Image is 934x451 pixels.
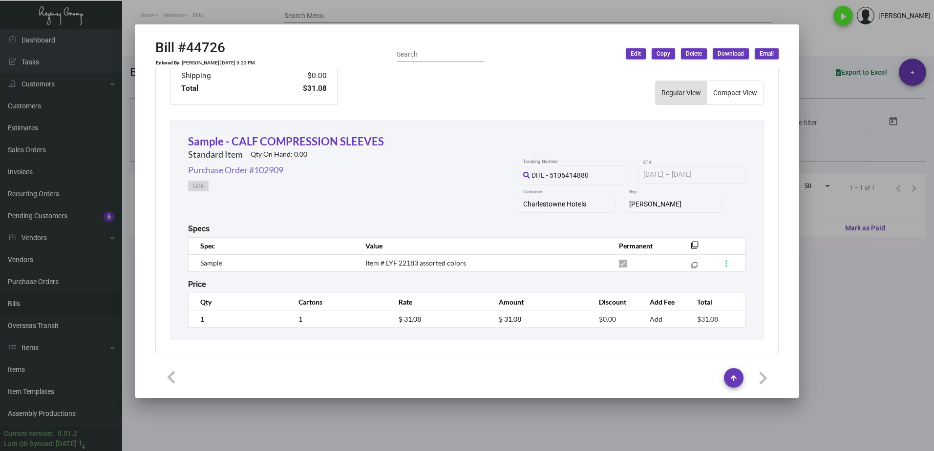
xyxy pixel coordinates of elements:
th: Rate [389,293,489,310]
button: Copy [652,48,675,59]
div: Current version: [4,429,54,439]
span: Download [718,50,744,58]
th: Amount [489,293,589,310]
td: $31.08 [281,82,327,95]
button: Edit [626,48,646,59]
button: Link [188,181,209,191]
td: [PERSON_NAME] [DATE] 3:23 PM [181,60,255,66]
th: Total [687,293,746,310]
button: Compact View [707,81,763,104]
td: Shipping [181,70,281,82]
td: $0.00 [281,70,327,82]
th: Value [356,237,609,254]
span: Delete [686,50,702,58]
button: Regular View [656,81,707,104]
h2: Qty On Hand: 0.00 [251,150,307,159]
span: Add [650,315,662,323]
span: Copy [657,50,670,58]
th: Add Fee [640,293,687,310]
mat-icon: filter_none [691,244,699,252]
mat-icon: filter_none [691,264,698,270]
th: Qty [189,293,289,310]
button: Email [755,48,779,59]
span: Edit [631,50,641,58]
a: Sample - CALF COMPRESSION SLEEVES [188,135,384,148]
span: Sample [200,259,222,267]
span: $0.00 [599,315,616,323]
h2: Standard Item [188,149,243,160]
div: Last Qb Synced: [DATE] [4,439,76,449]
span: Email [760,50,774,58]
th: Cartons [289,293,389,310]
span: Item # LYF 22183 assorted colors [365,259,466,267]
th: Spec [189,237,356,254]
span: Link [193,182,204,190]
h2: Specs [188,224,210,233]
span: $31.08 [697,315,718,323]
a: Purchase Order #102909 [188,164,283,177]
button: Delete [681,48,707,59]
td: Total [181,82,281,95]
td: Entered By: [155,60,181,66]
input: Start date [643,171,663,179]
div: 0.51.2 [58,429,77,439]
input: End date [672,171,719,179]
button: Download [713,48,749,59]
span: – [665,171,670,179]
th: Discount [589,293,640,310]
h2: Bill #44726 [155,40,225,56]
span: DHL - 5106414880 [531,171,589,179]
h2: Price [188,280,206,289]
th: Permanent [609,237,676,254]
